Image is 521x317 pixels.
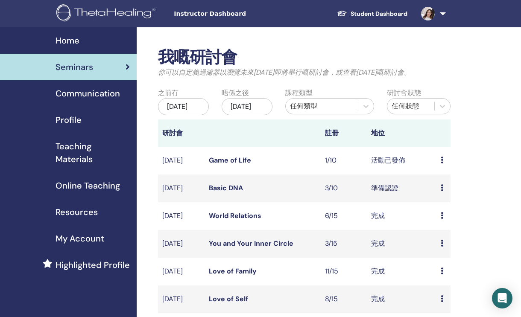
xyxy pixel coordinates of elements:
[222,88,249,98] label: 唔係之後
[290,101,354,111] div: 任何類型
[367,147,436,174] td: 活動已發佈
[158,48,451,67] h2: 我嘅研討會
[321,202,367,230] td: 6/15
[209,294,248,303] a: Love of Self
[392,101,430,111] div: 任何狀態
[56,206,98,218] span: Resources
[158,67,451,78] p: 你可以自定義過濾器以瀏覽未來[DATE]即將舉行嘅研討會，或查看[DATE]嘅研討會。
[158,230,205,258] td: [DATE]
[56,232,104,245] span: My Account
[421,7,435,20] img: default.jpg
[209,211,261,220] a: World Relations
[367,258,436,285] td: 完成
[209,156,251,165] a: Game of Life
[56,87,120,100] span: Communication
[158,258,205,285] td: [DATE]
[387,88,421,98] label: 研討會狀態
[330,6,414,22] a: Student Dashboard
[337,10,347,17] img: graduation-cap-white.svg
[158,202,205,230] td: [DATE]
[492,288,512,308] div: Open Intercom Messenger
[158,285,205,313] td: [DATE]
[321,258,367,285] td: 11/15
[209,239,293,248] a: You and Your Inner Circle
[158,119,205,147] th: 研討會
[56,259,130,271] span: Highlighted Profile
[367,119,436,147] th: 地位
[321,230,367,258] td: 3/15
[321,119,367,147] th: 註冊
[367,230,436,258] td: 完成
[56,34,79,47] span: Home
[367,174,436,202] td: 準備認證
[158,147,205,174] td: [DATE]
[56,61,93,73] span: Seminars
[56,140,130,166] span: Teaching Materials
[209,183,243,192] a: Basic DNA
[285,88,313,98] label: 課程類型
[56,179,120,192] span: Online Teaching
[321,174,367,202] td: 3/10
[158,98,209,115] div: [DATE]
[321,285,367,313] td: 8/15
[174,9,302,18] span: Instructor Dashboard
[209,267,257,276] a: Love of Family
[56,4,158,23] img: logo.png
[321,147,367,174] td: 1/10
[56,113,82,126] span: Profile
[367,285,436,313] td: 完成
[222,98,272,115] div: [DATE]
[158,88,179,98] label: 之前冇
[158,174,205,202] td: [DATE]
[367,202,436,230] td: 完成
